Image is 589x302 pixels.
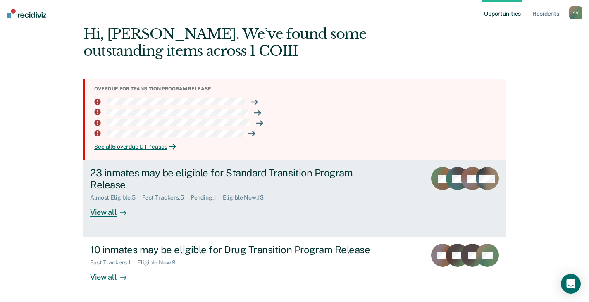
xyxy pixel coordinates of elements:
div: Open Intercom Messenger [561,274,581,294]
a: See all5 overdue DTP cases [94,143,499,150]
div: Eligible Now : 9 [137,259,182,266]
div: Pending : 1 [191,194,223,201]
div: Almost Eligible : 5 [90,194,142,201]
div: Fast Trackers : 5 [142,194,191,201]
div: View all [90,201,136,217]
div: Hi, [PERSON_NAME]. We’ve found some outstanding items across 1 COIII [83,26,421,59]
div: 10 inmates may be eligible for Drug Transition Program Release [90,244,380,256]
div: See all 5 overdue DTP cases [94,143,499,150]
div: 23 inmates may be eligible for Standard Transition Program Release [90,167,380,191]
div: Fast Trackers : 1 [90,259,137,266]
div: S V [569,6,582,19]
div: View all [90,266,136,282]
div: Eligible Now : 13 [223,194,270,201]
div: Overdue for transition program release [94,86,499,92]
a: 23 inmates may be eligible for Standard Transition Program ReleaseAlmost Eligible:5Fast Trackers:... [83,160,506,237]
img: Recidiviz [7,9,46,18]
a: 10 inmates may be eligible for Drug Transition Program ReleaseFast Trackers:1Eligible Now:9View all [83,237,506,302]
button: SV [569,6,582,19]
